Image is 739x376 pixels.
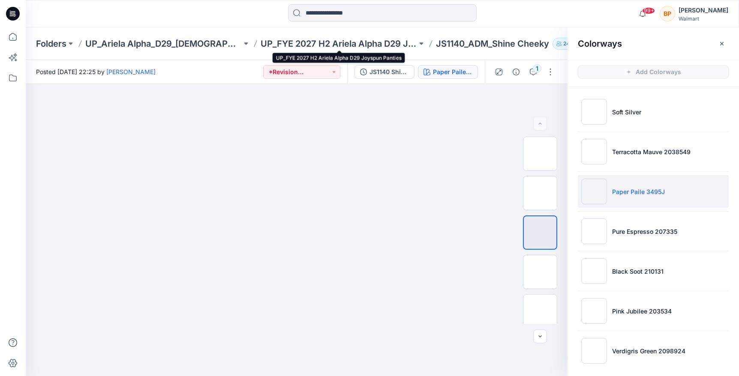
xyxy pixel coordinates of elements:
[612,267,664,276] p: Black Soot 210131
[581,258,607,284] img: Black Soot 210131
[433,67,472,77] div: Paper Paile 3495J
[533,64,541,73] div: 1
[553,38,580,50] button: 24
[581,218,607,244] img: Pure Espresso 207335
[581,139,607,164] img: Terracotta Mauve 2038549
[679,15,728,22] div: Walmart
[509,65,523,79] button: Details
[526,65,540,79] button: 1
[106,68,156,75] a: [PERSON_NAME]
[642,7,655,14] span: 99+
[578,39,622,49] h2: Colorways
[436,38,549,50] p: JS1140_ADM_Shine Cheeky
[660,6,675,21] div: BP
[261,38,417,50] a: UP_FYE 2027 H2 Ariela Alpha D29 Joyspun Panties
[563,39,570,48] p: 24
[612,147,691,156] p: Terracotta Mauve 2038549
[612,307,672,316] p: Pink Jubilee 203534
[612,107,641,116] p: Soft Silver
[581,338,607,364] img: Verdigris Green 2098924
[612,346,685,355] p: Verdigris Green 2098924
[418,65,478,79] button: Paper Paile 3495J
[85,38,242,50] a: UP_Ariela Alpha_D29_[DEMOGRAPHIC_DATA] Intimates - Joyspun
[581,179,607,204] img: Paper Paile 3495J
[581,99,607,125] img: Soft Silver
[36,67,156,76] span: Posted [DATE] 22:25 by
[581,298,607,324] img: Pink Jubilee 203534
[36,38,66,50] a: Folders
[354,65,415,79] button: JS1140 Shine Cheeky First Colorway
[612,227,677,236] p: Pure Espresso 207335
[612,187,665,196] p: Paper Paile 3495J
[369,67,409,77] div: JS1140 Shine Cheeky First Colorway
[679,5,728,15] div: [PERSON_NAME]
